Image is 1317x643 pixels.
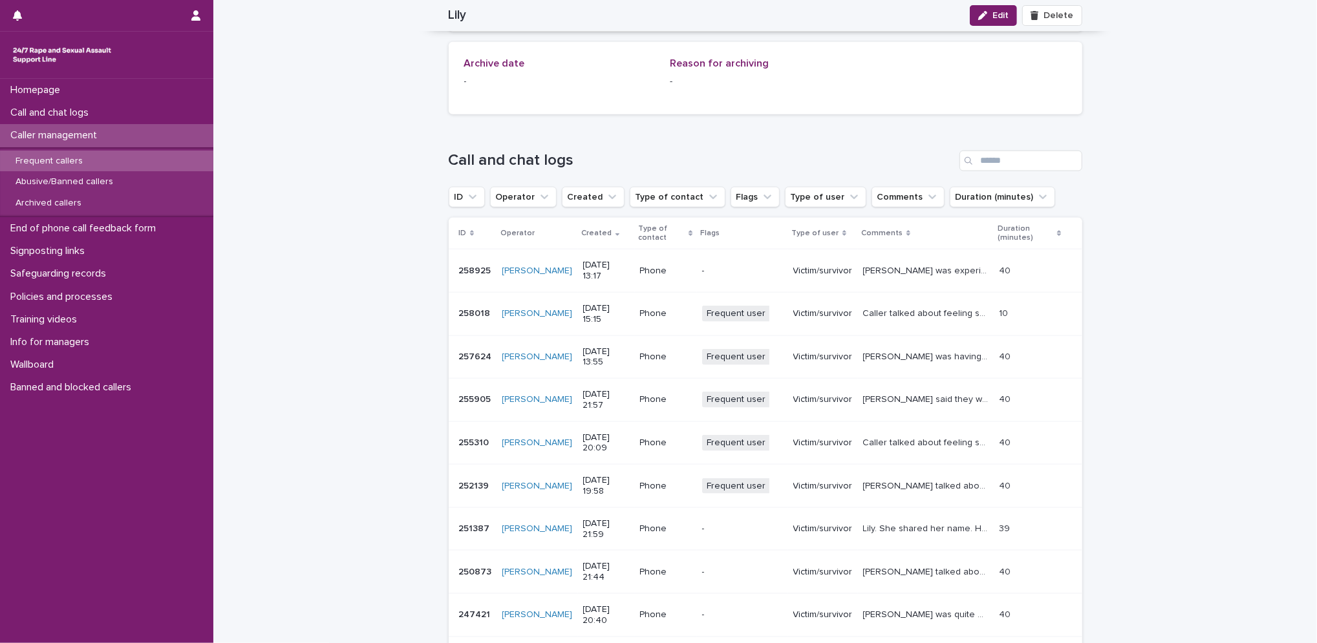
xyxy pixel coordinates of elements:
p: Lily. She shared her name. Has a young-sounding voice and speaks in a childlike way. She survived... [863,521,992,534]
p: Created [582,226,612,240]
p: [DATE] 20:40 [583,604,630,626]
span: Delete [1044,11,1074,20]
span: Reason for archiving [670,58,769,69]
a: [PERSON_NAME] [502,394,573,405]
p: 40 [1000,478,1014,492]
p: Wallboard [5,359,64,371]
p: Duration (minutes) [998,222,1055,246]
p: Frequent callers [5,156,93,167]
span: Frequent user [702,435,771,451]
p: Victim/survivor [793,609,853,620]
p: Phone [640,266,692,277]
p: Abusive/Banned callers [5,176,123,187]
p: 258018 [459,306,493,319]
img: rhQMoQhaT3yELyF149Cw [10,42,114,68]
p: Call and chat logs [5,107,99,119]
p: Safeguarding records [5,268,116,280]
span: Frequent user [702,349,771,365]
span: Frequent user [702,392,771,408]
button: ID [449,187,485,207]
button: Duration (minutes) [950,187,1055,207]
p: - [670,75,861,89]
input: Search [959,151,1082,171]
span: Edit [992,11,1009,20]
p: 247421 [459,607,493,620]
p: Homepage [5,84,70,96]
p: [DATE] 21:57 [583,389,630,411]
button: Delete [1022,5,1082,26]
p: Archived callers [5,198,92,209]
p: Info for managers [5,336,100,348]
p: [DATE] 13:17 [583,260,630,282]
p: - [702,567,783,578]
p: Victim/survivor [793,394,853,405]
p: Phone [640,609,692,620]
p: Policies and processes [5,291,123,303]
a: [PERSON_NAME] [502,308,573,319]
span: Archive date [464,58,525,69]
a: [PERSON_NAME] [502,567,573,578]
tr: 247421247421 [PERSON_NAME] [DATE] 20:40Phone-Victim/survivor[PERSON_NAME] was quite quiet [DATE].... [449,594,1082,637]
p: 40 [1000,607,1014,620]
p: Victim/survivor [793,266,853,277]
p: Banned and blocked callers [5,381,142,394]
p: Type of contact [639,222,686,246]
p: - [702,523,783,534]
button: Flags [731,187,780,207]
p: Phone [640,567,692,578]
p: 40 [1000,263,1014,277]
a: [PERSON_NAME] [502,523,573,534]
p: ID [459,226,467,240]
p: [DATE] 15:15 [583,303,630,325]
tr: 255905255905 [PERSON_NAME] [DATE] 21:57PhoneFrequent userVictim/survivor[PERSON_NAME] said they w... [449,379,1082,422]
button: Type of contact [630,187,725,207]
p: Type of user [792,226,839,240]
p: Lily was quite quiet today. She was feeling scared about her Pappa and had pains in her tummy fro... [863,607,992,620]
p: 40 [1000,435,1014,448]
p: Victim/survivor [793,523,853,534]
p: 258925 [459,263,494,277]
p: Lily was experiencing flashbacks about the CSA perpetrated by her Pappa. She talked about pains i... [863,263,992,277]
p: Signposting links [5,245,95,257]
p: 252139 [459,478,492,492]
h1: Call and chat logs [449,151,954,170]
p: Flags [701,226,720,240]
p: 251387 [459,521,493,534]
p: Caller said they were scared, explored grounding techniques. Caller was silent throughout the call. [863,392,992,405]
p: 39 [1000,521,1013,534]
p: [DATE] 20:09 [583,432,630,454]
a: [PERSON_NAME] [502,481,573,492]
p: End of phone call feedback form [5,222,166,235]
p: Operator [501,226,535,240]
button: Comments [872,187,945,207]
tr: 251387251387 [PERSON_NAME] [DATE] 21:59Phone-Victim/survivorLily. She shared her name. Has a [PER... [449,507,1082,551]
p: Phone [640,308,692,319]
a: [PERSON_NAME] [502,352,573,363]
span: Frequent user [702,306,771,322]
tr: 258925258925 [PERSON_NAME] [DATE] 13:17Phone-Victim/survivor[PERSON_NAME] was experiencing flashb... [449,249,1082,293]
p: [DATE] 13:55 [583,346,630,368]
p: - [702,266,783,277]
h2: Lily [449,8,467,23]
a: [PERSON_NAME] [502,609,573,620]
p: Victim/survivor [793,352,853,363]
p: 10 [1000,306,1011,319]
p: Lily talked about her mum, she had a flashback and we did breathing exercises together. Lily fell... [863,478,992,492]
p: 40 [1000,349,1014,363]
p: Caller was having a flashback throughout the call, so we explored grounding techniques. Caller ta... [863,349,992,363]
tr: 252139252139 [PERSON_NAME] [DATE] 19:58PhoneFrequent userVictim/survivor[PERSON_NAME] talked abou... [449,465,1082,508]
span: Frequent user [702,478,771,494]
p: Caller talked about feeling scared and about memories. Explored grounding techniques. [863,435,992,448]
a: [PERSON_NAME] [502,266,573,277]
tr: 255310255310 [PERSON_NAME] [DATE] 20:09PhoneFrequent userVictim/survivorCaller talked about feeli... [449,421,1082,465]
p: Victim/survivor [793,308,853,319]
p: [DATE] 21:59 [583,518,630,540]
p: Phone [640,481,692,492]
button: Type of user [785,187,866,207]
p: Phone [640,437,692,448]
p: 255905 [459,392,494,405]
p: Caller talked about feeling sad, couldn't hear caller properly as line was bad and call ended. [863,306,992,319]
p: Phone [640,352,692,363]
button: Created [562,187,625,207]
p: Victim/survivor [793,567,853,578]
